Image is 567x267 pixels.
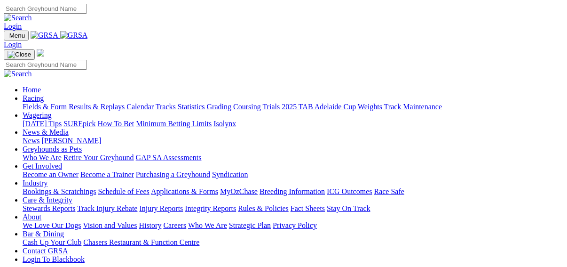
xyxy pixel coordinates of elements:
a: Care & Integrity [23,196,72,204]
a: Get Involved [23,162,62,170]
div: Bar & Dining [23,238,563,247]
a: Results & Replays [69,103,125,111]
a: Statistics [178,103,205,111]
a: Race Safe [374,187,404,195]
div: Racing [23,103,563,111]
a: Purchasing a Greyhound [136,170,210,178]
a: Bookings & Scratchings [23,187,96,195]
a: Who We Are [188,221,227,229]
img: Search [4,14,32,22]
a: Racing [23,94,44,102]
a: Login [4,40,22,49]
a: Vision and Values [83,221,137,229]
a: [DATE] Tips [23,120,62,128]
button: Toggle navigation [4,49,35,60]
a: Careers [163,221,186,229]
a: Breeding Information [260,187,325,195]
a: Coursing [233,103,261,111]
a: Login To Blackbook [23,255,85,263]
a: Isolynx [213,120,236,128]
a: Fields & Form [23,103,67,111]
a: 2025 TAB Adelaide Cup [282,103,356,111]
a: About [23,213,41,221]
a: Grading [207,103,231,111]
img: Search [4,70,32,78]
img: logo-grsa-white.png [37,49,44,57]
a: Track Maintenance [384,103,442,111]
a: Calendar [126,103,154,111]
a: Greyhounds as Pets [23,145,82,153]
a: Injury Reports [139,204,183,212]
a: Bar & Dining [23,230,64,238]
a: Become an Owner [23,170,79,178]
a: Industry [23,179,47,187]
a: Contact GRSA [23,247,68,255]
a: Fact Sheets [291,204,325,212]
a: Tracks [156,103,176,111]
div: Care & Integrity [23,204,563,213]
a: Chasers Restaurant & Function Centre [83,238,199,246]
div: Get Involved [23,170,563,179]
div: Wagering [23,120,563,128]
span: Menu [9,32,25,39]
img: GRSA [60,31,88,40]
a: Integrity Reports [185,204,236,212]
a: Schedule of Fees [98,187,149,195]
a: Trials [262,103,280,111]
a: Syndication [212,170,248,178]
a: Home [23,86,41,94]
img: GRSA [31,31,58,40]
a: Stay On Track [327,204,370,212]
a: Wagering [23,111,52,119]
a: Strategic Plan [229,221,271,229]
div: About [23,221,563,230]
a: Cash Up Your Club [23,238,81,246]
a: MyOzChase [220,187,258,195]
a: Privacy Policy [273,221,317,229]
a: Login [4,22,22,30]
a: Track Injury Rebate [77,204,137,212]
a: Rules & Policies [238,204,289,212]
a: How To Bet [98,120,134,128]
a: Minimum Betting Limits [136,120,212,128]
a: Who We Are [23,154,62,162]
div: Greyhounds as Pets [23,154,563,162]
img: Close [8,51,31,58]
input: Search [4,60,87,70]
a: GAP SA Assessments [136,154,202,162]
a: History [139,221,161,229]
a: Retire Your Greyhound [63,154,134,162]
button: Toggle navigation [4,31,29,40]
a: Stewards Reports [23,204,75,212]
a: [PERSON_NAME] [41,137,101,145]
input: Search [4,4,87,14]
a: SUREpick [63,120,95,128]
a: News & Media [23,128,69,136]
a: Become a Trainer [80,170,134,178]
a: ICG Outcomes [327,187,372,195]
a: Applications & Forms [151,187,218,195]
div: News & Media [23,137,563,145]
a: We Love Our Dogs [23,221,81,229]
div: Industry [23,187,563,196]
a: News [23,137,39,145]
a: Weights [358,103,382,111]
